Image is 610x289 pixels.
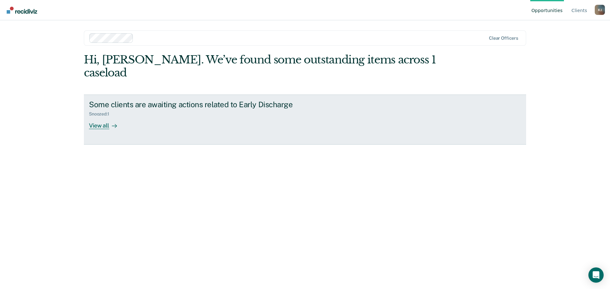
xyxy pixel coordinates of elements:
button: Profile dropdown button [595,5,605,15]
div: Open Intercom Messenger [588,267,604,283]
div: Snoozed : 1 [89,111,114,117]
div: Hi, [PERSON_NAME]. We’ve found some outstanding items across 1 caseload [84,53,438,79]
div: Some clients are awaiting actions related to Early Discharge [89,100,312,109]
div: K J [595,5,605,15]
img: Recidiviz [7,7,37,14]
div: View all [89,117,125,129]
a: Some clients are awaiting actions related to Early DischargeSnoozed:1View all [84,95,526,145]
div: Clear officers [489,36,518,41]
